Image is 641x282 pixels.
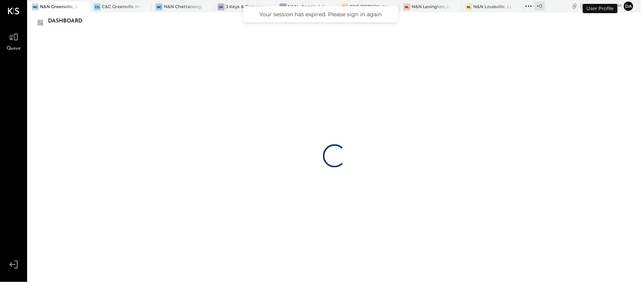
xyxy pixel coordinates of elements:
div: NL [466,3,473,10]
div: NL [404,3,411,10]
div: + 0 [534,2,545,10]
div: User Profile [583,4,618,13]
div: CG [94,3,101,10]
div: C&C Greenville Main, LLC [102,4,140,10]
div: NG [32,3,39,10]
div: 3K [218,3,225,10]
span: Queue [7,45,21,52]
span: 4 : 22 [599,2,614,10]
a: Queue [0,30,27,52]
div: 3 Keys & Company [226,4,264,10]
div: C&C [PERSON_NAME] LLC [350,4,388,10]
div: CM [342,3,349,10]
div: Your session has expired. Please sign in again [251,11,390,18]
div: N&N - Senoia & Corporate [288,4,326,10]
div: copy link [571,2,579,10]
span: pm [615,3,622,9]
div: N&N Chattanooga, LLC [164,4,202,10]
div: N&N Louisville, LLC [474,4,512,10]
div: N&N Greenville, LLC [40,4,78,10]
div: NC [156,3,163,10]
div: [DATE] [581,2,622,10]
div: N&N Lexington, LLC [412,4,450,10]
button: da [624,2,633,11]
div: N- [280,3,287,10]
div: Dashboard [48,15,90,27]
